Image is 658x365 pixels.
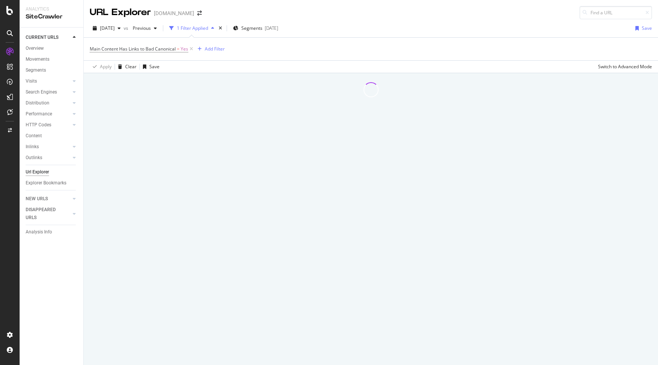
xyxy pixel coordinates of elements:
div: Explorer Bookmarks [26,179,66,187]
div: Content [26,132,42,140]
div: Movements [26,55,49,63]
div: Switch to Advanced Mode [598,63,652,70]
div: Inlinks [26,143,39,151]
button: Switch to Advanced Mode [595,61,652,73]
div: times [217,25,224,32]
div: 1 Filter Applied [177,25,208,31]
div: Distribution [26,99,49,107]
div: Clear [125,63,137,70]
button: [DATE] [90,22,124,34]
button: Clear [115,61,137,73]
input: Find a URL [580,6,652,19]
div: Overview [26,44,44,52]
div: NEW URLS [26,195,48,203]
a: NEW URLS [26,195,71,203]
div: Add Filter [205,46,225,52]
div: Analytics [26,6,77,12]
div: CURRENT URLS [26,34,58,41]
a: Search Engines [26,88,71,96]
div: [DOMAIN_NAME] [154,9,194,17]
button: 1 Filter Applied [166,22,217,34]
div: Url Explorer [26,168,49,176]
a: Visits [26,77,71,85]
a: Outlinks [26,154,71,162]
div: HTTP Codes [26,121,51,129]
div: Visits [26,77,37,85]
button: Save [632,22,652,34]
div: Outlinks [26,154,42,162]
a: Distribution [26,99,71,107]
a: Performance [26,110,71,118]
a: Movements [26,55,78,63]
div: Save [642,25,652,31]
div: Save [149,63,160,70]
a: CURRENT URLS [26,34,71,41]
span: Main Content Has Links to Bad Canonical [90,46,176,52]
a: Segments [26,66,78,74]
span: 2025 Sep. 5th [100,25,115,31]
button: Apply [90,61,112,73]
a: DISAPPEARED URLS [26,206,71,222]
a: Inlinks [26,143,71,151]
a: Analysis Info [26,228,78,236]
div: Apply [100,63,112,70]
div: DISAPPEARED URLS [26,206,64,222]
button: Save [140,61,160,73]
a: Overview [26,44,78,52]
div: Analysis Info [26,228,52,236]
button: Segments[DATE] [230,22,281,34]
span: = [177,46,179,52]
div: arrow-right-arrow-left [197,11,202,16]
button: Add Filter [195,44,225,54]
a: HTTP Codes [26,121,71,129]
a: Explorer Bookmarks [26,179,78,187]
div: Segments [26,66,46,74]
span: vs [124,25,130,31]
div: [DATE] [265,25,278,31]
a: Url Explorer [26,168,78,176]
div: Search Engines [26,88,57,96]
div: URL Explorer [90,6,151,19]
div: Performance [26,110,52,118]
a: Content [26,132,78,140]
span: Yes [181,44,188,54]
div: SiteCrawler [26,12,77,21]
button: Previous [130,22,160,34]
span: Segments [241,25,262,31]
span: Previous [130,25,151,31]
